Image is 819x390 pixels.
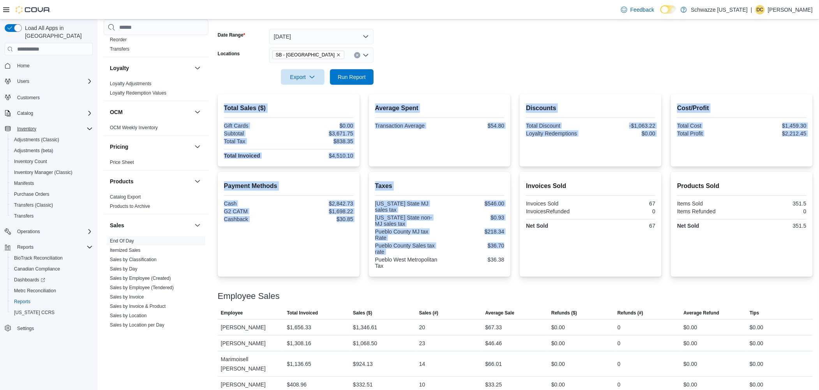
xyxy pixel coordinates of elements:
[286,69,320,85] span: Export
[2,226,96,237] button: Operations
[110,203,150,209] span: Products to Archive
[743,123,807,129] div: $1,459.30
[110,46,129,52] span: Transfers
[618,380,621,389] div: 0
[375,228,438,241] div: Pueblo County MJ tax Rate
[354,52,360,58] button: Clear input
[14,77,32,86] button: Users
[110,108,123,116] h3: OCM
[110,313,147,319] span: Sales by Location
[110,285,174,291] span: Sales by Employee (Tendered)
[353,323,377,332] div: $1,346.61
[287,359,311,369] div: $1,136.65
[224,208,287,214] div: G2 CATM
[677,104,807,113] h2: Cost/Profit
[485,359,502,369] div: $66.01
[287,323,311,332] div: $1,656.33
[618,339,621,348] div: 0
[14,180,34,186] span: Manifests
[110,125,158,131] span: OCM Weekly Inventory
[14,93,43,102] a: Customers
[110,266,138,272] span: Sales by Day
[110,294,144,300] a: Sales by Invoice
[110,108,191,116] button: OCM
[287,380,307,389] div: $408.96
[11,286,93,295] span: Metrc Reconciliation
[287,339,311,348] div: $1,308.16
[110,303,166,309] span: Sales by Invoice & Product
[363,52,369,58] button: Open list of options
[11,146,93,155] span: Adjustments (beta)
[218,336,284,351] div: [PERSON_NAME]
[110,221,124,229] h3: Sales
[193,221,202,230] button: Sales
[375,214,438,227] div: [US_STATE] State non-MJ sales tax
[11,179,93,188] span: Manifests
[11,200,56,210] a: Transfers (Classic)
[14,77,93,86] span: Users
[110,322,164,328] span: Sales by Location per Day
[2,323,96,334] button: Settings
[110,204,150,209] a: Products to Archive
[221,310,243,316] span: Employee
[11,264,63,274] a: Canadian Compliance
[110,64,129,72] h3: Loyalty
[2,123,96,134] button: Inventory
[336,53,341,57] button: Remove SB - Pueblo West from selection in this group
[8,178,96,189] button: Manifests
[8,189,96,200] button: Purchase Orders
[193,142,202,151] button: Pricing
[375,200,438,213] div: [US_STATE] State MJ sales tax
[618,359,621,369] div: 0
[104,158,208,170] div: Pricing
[684,339,697,348] div: $0.00
[218,51,240,57] label: Locations
[11,264,93,274] span: Canadian Compliance
[11,286,59,295] a: Metrc Reconciliation
[8,167,96,178] button: Inventory Manager (Classic)
[110,256,157,263] span: Sales by Classification
[11,297,34,306] a: Reports
[677,200,740,207] div: Items Sold
[684,310,720,316] span: Average Refund
[526,200,589,207] div: Invoices Sold
[287,310,318,316] span: Total Invoiced
[8,156,96,167] button: Inventory Count
[11,200,93,210] span: Transfers (Classic)
[17,110,33,116] span: Catalog
[750,380,763,389] div: $0.00
[11,157,50,166] a: Inventory Count
[14,109,36,118] button: Catalog
[218,351,284,376] div: Marimoisell [PERSON_NAME]
[17,63,30,69] span: Home
[526,181,655,191] h2: Invoices Sold
[11,179,37,188] a: Manifests
[17,228,40,235] span: Operations
[193,177,202,186] button: Products
[419,339,425,348] div: 23
[677,181,807,191] h2: Products Sold
[592,130,655,137] div: $0.00
[110,266,138,272] a: Sales by Day
[11,146,56,155] a: Adjustments (beta)
[8,274,96,285] a: Dashboards
[353,310,372,316] span: Sales ($)
[110,64,191,72] button: Loyalty
[14,277,45,283] span: Dashboards
[485,339,502,348] div: $46.46
[14,158,47,165] span: Inventory Count
[218,320,284,335] div: [PERSON_NAME]
[110,90,166,96] span: Loyalty Redemption Values
[677,123,740,129] div: Total Cost
[110,194,141,200] span: Catalog Export
[14,191,49,197] span: Purchase Orders
[757,5,763,14] span: Dc
[104,123,208,135] div: OCM
[11,211,37,221] a: Transfers
[526,223,548,229] strong: Net Sold
[375,181,505,191] h2: Taxes
[14,169,72,176] span: Inventory Manager (Classic)
[743,130,807,137] div: $2,212.45
[14,288,56,294] span: Metrc Reconciliation
[290,130,353,137] div: $3,671.75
